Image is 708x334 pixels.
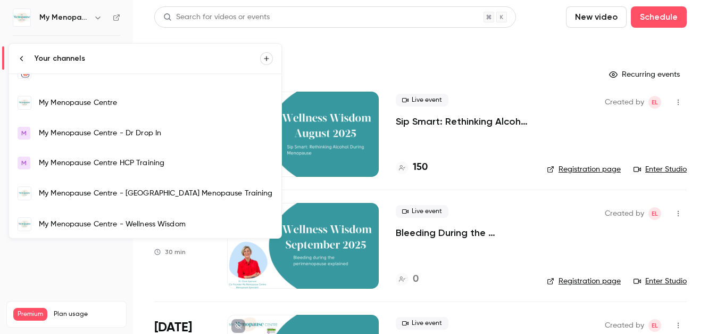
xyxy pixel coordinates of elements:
img: My Menopause Centre - Indonesia Menopause Training [18,187,31,200]
div: My Menopause Centre [39,97,273,108]
div: My Menopause Centre - Wellness Wisdom [39,219,273,230]
img: My Menopause Centre [18,96,31,109]
div: My Menopause Centre HCP Training [39,158,273,168]
div: My Menopause Centre - [GEOGRAPHIC_DATA] Menopause Training [39,188,273,199]
div: My Menopause Centre - Dr Drop In [39,128,273,139]
span: M [21,158,27,168]
span: M [21,128,27,138]
div: Your channels [35,53,260,64]
img: My Menopause Centre - Wellness Wisdom [18,218,31,231]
